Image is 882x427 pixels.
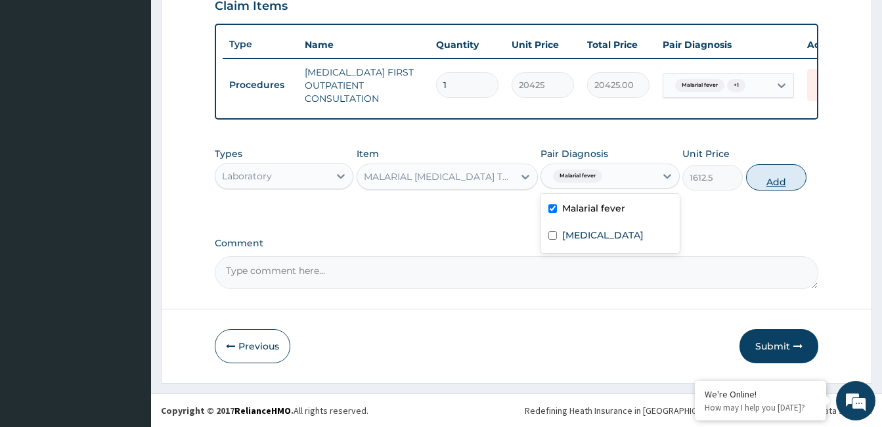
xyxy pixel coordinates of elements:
button: Previous [215,329,290,363]
div: Chat with us now [68,74,221,91]
span: Malarial fever [675,79,724,92]
th: Name [298,32,430,58]
button: Submit [739,329,818,363]
span: + 1 [727,79,745,92]
div: We're Online! [705,388,816,400]
a: RelianceHMO [234,405,291,416]
textarea: Type your message and hit 'Enter' [7,286,250,332]
footer: All rights reserved. [151,393,882,427]
div: Redefining Heath Insurance in [GEOGRAPHIC_DATA] using Telemedicine and Data Science! [525,404,872,417]
td: [MEDICAL_DATA] FIRST OUTPATIENT CONSULTATION [298,59,430,112]
div: Minimize live chat window [215,7,247,38]
label: [MEDICAL_DATA] [562,229,644,242]
label: Malarial fever [562,202,625,215]
th: Unit Price [505,32,581,58]
span: We're online! [76,129,181,262]
th: Actions [801,32,866,58]
th: Quantity [430,32,505,58]
label: Comment [215,238,818,249]
label: Item [357,147,379,160]
td: Procedures [223,73,298,97]
th: Type [223,32,298,56]
strong: Copyright © 2017 . [161,405,294,416]
th: Total Price [581,32,656,58]
div: MALARIAL [MEDICAL_DATA] THICK AND THIN FILMS - [BLOOD] [364,170,515,183]
div: Laboratory [222,169,272,183]
p: How may I help you today? [705,402,816,413]
label: Unit Price [682,147,730,160]
span: Malarial fever [553,169,602,183]
button: Add [746,164,806,191]
th: Pair Diagnosis [656,32,801,58]
img: d_794563401_company_1708531726252_794563401 [24,66,53,99]
label: Types [215,148,242,160]
label: Pair Diagnosis [540,147,608,160]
